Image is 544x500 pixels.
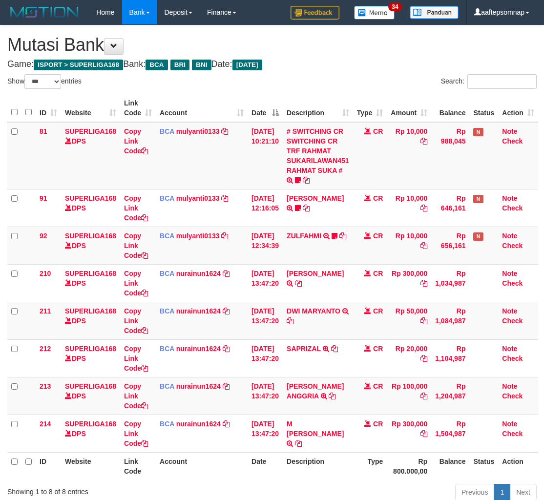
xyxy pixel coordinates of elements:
[176,307,221,315] a: nurainun1624
[387,94,431,122] th: Amount: activate to sort column ascending
[502,430,523,437] a: Check
[160,194,174,202] span: BCA
[65,232,116,240] a: SUPERLIGA168
[387,377,431,415] td: Rp 100,000
[65,194,116,202] a: SUPERLIGA168
[146,60,167,70] span: BCA
[176,382,221,390] a: nurainun1624
[124,307,148,334] a: Copy Link Code
[7,60,537,69] h4: Game: Bank: Date:
[387,264,431,302] td: Rp 300,000
[420,354,427,362] a: Copy Rp 20,000 to clipboard
[160,345,174,353] span: BCA
[431,264,469,302] td: Rp 1,034,987
[124,127,148,155] a: Copy Link Code
[473,128,483,136] span: Has Note
[223,382,230,390] a: Copy nurainun1624 to clipboard
[287,317,293,325] a: Copy DWI MARYANTO to clipboard
[287,420,344,437] a: M [PERSON_NAME]
[329,392,335,400] a: Copy ALVY RIFKI ANGGRIA to clipboard
[387,302,431,339] td: Rp 50,000
[498,452,538,480] th: Action
[502,317,523,325] a: Check
[431,302,469,339] td: Rp 1,084,987
[431,415,469,452] td: Rp 1,504,987
[176,270,221,277] a: nurainun1624
[420,392,427,400] a: Copy Rp 100,000 to clipboard
[502,242,523,250] a: Check
[40,270,51,277] span: 210
[36,94,61,122] th: ID: activate to sort column ascending
[176,127,220,135] a: mulyanti0133
[431,452,469,480] th: Balance
[248,415,283,452] td: [DATE] 13:47:20
[176,194,220,202] a: mulyanti0133
[248,452,283,480] th: Date
[61,415,120,452] td: DPS
[160,232,174,240] span: BCA
[61,339,120,377] td: DPS
[65,345,116,353] a: SUPERLIGA168
[40,420,51,428] span: 214
[124,194,148,222] a: Copy Link Code
[295,279,302,287] a: Copy CHRISBERT PANGGABE to clipboard
[248,94,283,122] th: Date: activate to sort column descending
[61,452,120,480] th: Website
[502,354,523,362] a: Check
[65,307,116,315] a: SUPERLIGA168
[431,94,469,122] th: Balance
[65,270,116,277] a: SUPERLIGA168
[373,232,383,240] span: CR
[303,176,310,184] a: Copy # SWITCHING CR SWITCHING CR TRF RAHMAT SUKARILAWAN451 RAHMAT SUKA # to clipboard
[420,430,427,437] a: Copy Rp 300,000 to clipboard
[160,307,174,315] span: BCA
[502,270,517,277] a: Note
[431,339,469,377] td: Rp 1,104,987
[502,420,517,428] a: Note
[502,279,523,287] a: Check
[232,60,262,70] span: [DATE]
[7,5,82,20] img: MOTION_logo.png
[502,392,523,400] a: Check
[176,420,221,428] a: nurainun1624
[61,264,120,302] td: DPS
[124,270,148,297] a: Copy Link Code
[287,232,321,240] a: ZULFAHMI
[410,6,459,19] img: panduan.png
[223,345,230,353] a: Copy nurainun1624 to clipboard
[7,35,537,55] h1: Mutasi Bank
[221,232,228,240] a: Copy mulyanti0133 to clipboard
[431,122,469,189] td: Rp 988,045
[65,382,116,390] a: SUPERLIGA168
[420,279,427,287] a: Copy Rp 300,000 to clipboard
[502,345,517,353] a: Note
[192,60,211,70] span: BNI
[353,94,387,122] th: Type: activate to sort column ascending
[373,194,383,202] span: CR
[248,189,283,227] td: [DATE] 12:16:05
[287,270,344,277] a: [PERSON_NAME]
[248,264,283,302] td: [DATE] 13:47:20
[303,204,310,212] a: Copy RIYO RAHMAN to clipboard
[420,317,427,325] a: Copy Rp 50,000 to clipboard
[124,420,148,447] a: Copy Link Code
[473,232,483,241] span: Has Note
[65,127,116,135] a: SUPERLIGA168
[295,439,302,447] a: Copy M TEGUH SAPUTRA to clipboard
[221,194,228,202] a: Copy mulyanti0133 to clipboard
[160,420,174,428] span: BCA
[7,74,82,89] label: Show entries
[160,270,174,277] span: BCA
[498,94,538,122] th: Action: activate to sort column ascending
[467,74,537,89] input: Search:
[176,232,220,240] a: mulyanti0133
[373,127,383,135] span: CR
[283,452,353,480] th: Description
[34,60,123,70] span: ISPORT > SUPERLIGA168
[387,452,431,480] th: Rp 800.000,00
[502,194,517,202] a: Note
[40,194,47,202] span: 91
[287,127,349,174] a: # SWITCHING CR SWITCHING CR TRF RAHMAT SUKARILAWAN451 RAHMAT SUKA #
[431,227,469,264] td: Rp 656,161
[420,242,427,250] a: Copy Rp 10,000 to clipboard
